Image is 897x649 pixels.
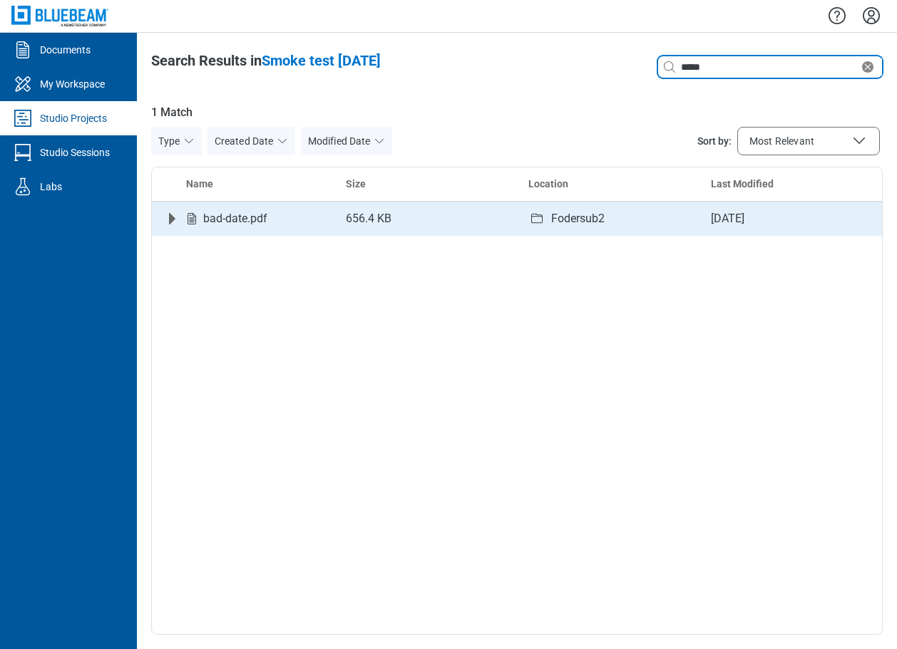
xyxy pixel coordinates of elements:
[203,210,267,227] div: bad-date.pdf
[40,180,62,194] div: Labs
[40,77,105,91] div: My Workspace
[262,52,381,69] span: Smoke test [DATE]
[11,6,108,26] img: Bluebeam, Inc.
[151,51,381,71] div: Search Results in
[151,127,202,155] button: Type
[859,58,882,76] div: Clear search
[207,127,295,155] button: Created Date
[40,43,91,57] div: Documents
[11,107,34,130] svg: Studio Projects
[11,141,34,164] svg: Studio Sessions
[657,56,883,78] div: Clear search
[11,175,34,198] svg: Labs
[301,127,392,155] button: Modified Date
[334,202,517,236] td: 656.4 KB
[749,134,814,148] span: Most Relevant
[11,73,34,95] svg: My Workspace
[551,210,605,227] div: Fodersub2
[152,167,882,236] table: bb-data-table
[699,202,882,236] td: [DATE]
[528,210,545,227] svg: folder-icon
[860,4,883,28] button: Settings
[183,210,200,227] svg: File-icon
[40,111,107,125] div: Studio Projects
[40,145,110,160] div: Studio Sessions
[163,210,180,227] button: Expand row
[151,104,883,121] span: 1 Match
[737,127,880,155] button: Sort by:
[11,38,34,61] svg: Documents
[697,134,732,148] span: Sort by:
